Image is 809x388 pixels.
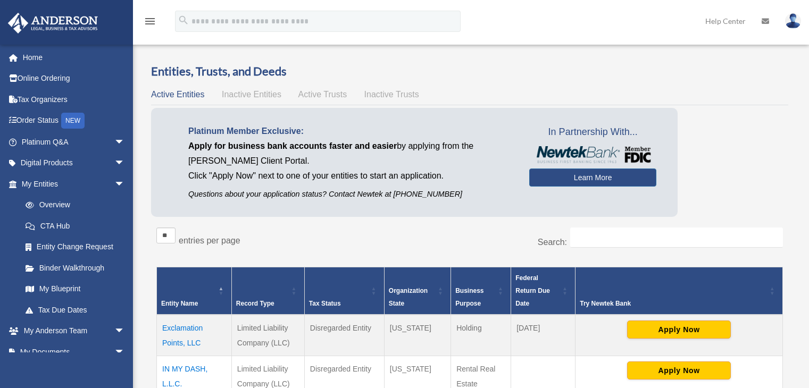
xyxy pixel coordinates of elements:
span: arrow_drop_down [114,320,136,342]
a: Overview [15,195,130,216]
a: menu [144,19,156,28]
a: Binder Walkthrough [15,257,136,279]
span: Business Purpose [455,287,483,307]
td: Exclamation Points, LLC [157,315,232,356]
a: Learn More [529,168,656,187]
img: User Pic [785,13,801,29]
h3: Entities, Trusts, and Deeds [151,63,788,80]
label: Search: [538,238,567,247]
a: CTA Hub [15,215,136,237]
span: Inactive Entities [222,90,281,99]
span: Organization State [389,287,428,307]
span: arrow_drop_down [114,131,136,153]
a: Order StatusNEW [7,110,141,132]
span: Active Trusts [298,90,347,99]
span: In Partnership With... [529,124,656,141]
a: Home [7,47,141,68]
a: My Anderson Teamarrow_drop_down [7,320,141,342]
img: NewtekBankLogoSM.png [535,146,651,163]
p: Click "Apply Now" next to one of your entities to start an application. [188,168,513,183]
a: Digital Productsarrow_drop_down [7,153,141,174]
td: [US_STATE] [384,315,451,356]
td: [DATE] [511,315,576,356]
span: arrow_drop_down [114,153,136,174]
span: Entity Name [161,300,198,307]
th: Try Newtek Bank : Activate to sort [576,267,783,315]
label: entries per page [179,236,240,245]
button: Apply Now [627,361,731,379]
span: arrow_drop_down [114,341,136,363]
th: Business Purpose: Activate to sort [451,267,511,315]
th: Organization State: Activate to sort [384,267,451,315]
i: menu [144,15,156,28]
a: Online Ordering [7,68,141,89]
td: Limited Liability Company (LLC) [231,315,304,356]
th: Record Type: Activate to sort [231,267,304,315]
p: Questions about your application status? Contact Newtek at [PHONE_NUMBER] [188,188,513,201]
a: Tax Due Dates [15,299,136,320]
span: Active Entities [151,90,204,99]
div: NEW [61,113,85,129]
th: Entity Name: Activate to invert sorting [157,267,232,315]
th: Tax Status: Activate to sort [304,267,384,315]
p: Platinum Member Exclusive: [188,124,513,139]
div: Try Newtek Bank [580,297,766,310]
p: by applying from the [PERSON_NAME] Client Portal. [188,139,513,168]
span: Inactive Trusts [364,90,419,99]
i: search [178,14,189,26]
a: Entity Change Request [15,237,136,258]
a: My Blueprint [15,279,136,300]
td: Disregarded Entity [304,315,384,356]
th: Federal Return Due Date: Activate to sort [511,267,576,315]
span: Federal Return Due Date [515,274,550,307]
img: Anderson Advisors Platinum Portal [5,13,101,33]
span: Record Type [236,300,274,307]
a: Platinum Q&Aarrow_drop_down [7,131,141,153]
button: Apply Now [627,320,731,339]
span: arrow_drop_down [114,173,136,195]
span: Apply for business bank accounts faster and easier [188,141,397,150]
span: Tax Status [309,300,341,307]
td: Holding [451,315,511,356]
a: My Documentsarrow_drop_down [7,341,141,362]
a: Tax Organizers [7,89,141,110]
a: My Entitiesarrow_drop_down [7,173,136,195]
